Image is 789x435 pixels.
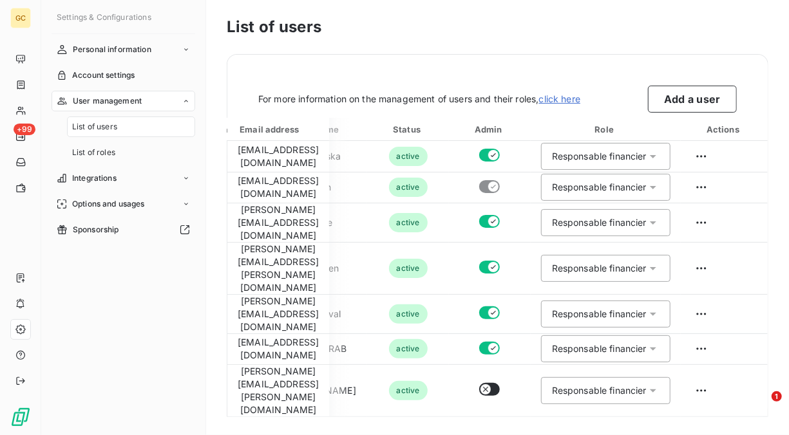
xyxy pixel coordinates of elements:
span: active [389,213,428,232]
div: Responsable financier [552,150,647,163]
div: Status [370,123,446,136]
a: List of users [67,116,195,137]
div: Responsable financier [552,181,647,194]
span: Options and usages [72,198,145,210]
span: List of users [72,121,117,133]
td: [PERSON_NAME][EMAIL_ADDRESS][PERSON_NAME][DOMAIN_NAME] [227,364,329,416]
div: Admin [452,123,528,136]
span: Settings & Configurations [57,12,151,22]
div: GC [10,8,31,28]
th: Toggle SortBy [367,118,449,141]
span: Sponsorship [73,224,119,236]
div: Responsable financier [552,262,647,275]
span: User management [73,95,142,107]
td: [PERSON_NAME][EMAIL_ADDRESS][DOMAIN_NAME] [227,294,329,333]
td: [PERSON_NAME][EMAIL_ADDRESS][PERSON_NAME][DOMAIN_NAME] [227,242,329,294]
span: Personal information [73,44,151,55]
span: Integrations [72,172,117,184]
div: Role [533,123,678,136]
div: Responsable financier [552,342,647,355]
a: List of roles [67,142,195,163]
td: [EMAIL_ADDRESS][DOMAIN_NAME] [227,333,329,364]
div: Responsable financier [552,384,647,397]
iframe: Intercom live chat [745,391,776,422]
td: [PERSON_NAME][EMAIL_ADDRESS][DOMAIN_NAME] [227,203,329,242]
td: [EMAIL_ADDRESS][DOMAIN_NAME] [227,141,329,172]
a: Account settings [52,65,195,86]
span: active [389,304,428,324]
div: Actions [683,123,765,136]
div: Email address [230,123,327,136]
span: active [389,259,428,278]
a: Sponsorship [52,219,195,240]
span: For more information on the management of users and their roles, [258,93,580,106]
div: Responsable financier [552,216,647,229]
span: active [389,381,428,400]
h3: List of users [227,15,768,39]
span: +99 [14,124,35,135]
button: Add a user [648,86,737,113]
span: active [389,339,428,358]
span: 1 [772,391,782,402]
div: Responsable financier [552,308,647,320]
span: active [389,147,428,166]
td: [EMAIL_ADDRESS][DOMAIN_NAME] [227,172,329,203]
span: Account settings [72,69,135,81]
a: click here [539,93,581,104]
span: List of roles [72,147,115,158]
span: active [389,178,428,197]
th: Toggle SortBy [227,118,329,141]
img: Logo LeanPay [10,407,31,427]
